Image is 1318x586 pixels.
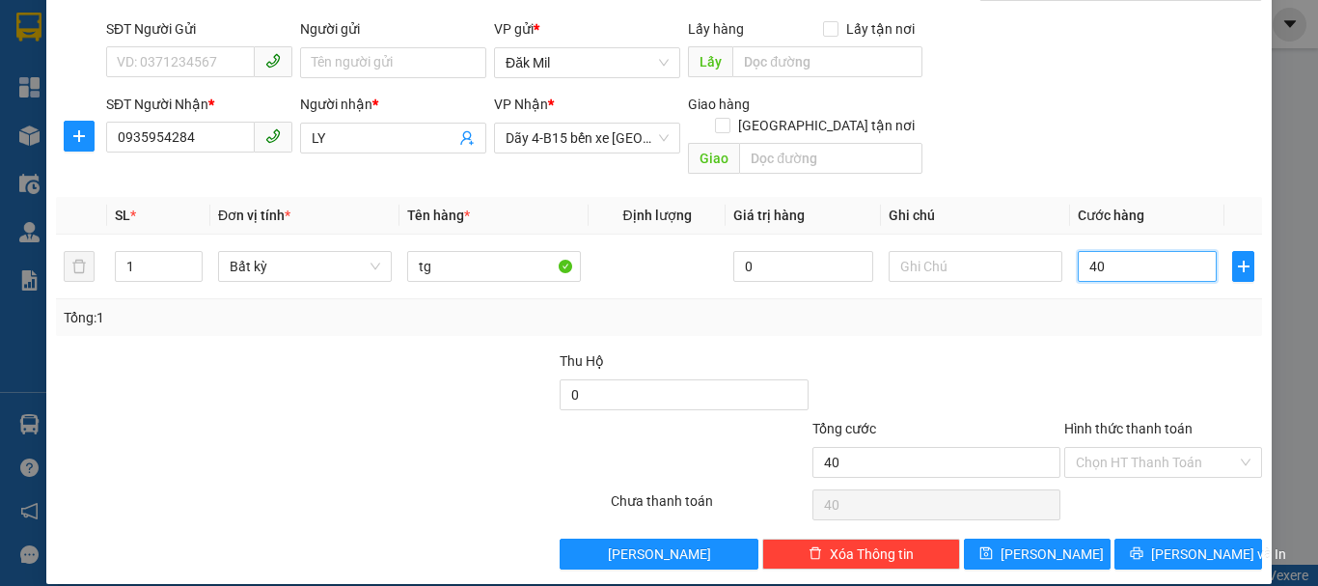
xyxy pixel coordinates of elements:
[65,128,94,144] span: plus
[494,18,680,40] div: VP gửi
[64,251,95,282] button: delete
[688,97,750,112] span: Giao hàng
[830,544,914,565] span: Xóa Thông tin
[739,143,922,174] input: Dọc đường
[688,143,739,174] span: Giao
[889,251,1062,282] input: Ghi Chú
[300,18,486,40] div: Người gửi
[218,208,290,223] span: Đơn vị tính
[608,544,711,565] span: [PERSON_NAME]
[506,48,669,77] span: Đăk Mil
[730,115,922,136] span: [GEOGRAPHIC_DATA] tận nơi
[459,130,475,146] span: user-add
[506,124,669,153] span: Dãy 4-B15 bến xe Miền Đông
[106,94,292,115] div: SĐT Người Nhận
[16,18,46,39] span: Gửi:
[115,208,130,223] span: SL
[732,46,922,77] input: Dọc đường
[125,16,321,86] div: Dãy 4-B15 bến xe [GEOGRAPHIC_DATA]
[762,539,960,570] button: deleteXóa Thông tin
[106,18,292,40] div: SĐT Người Gửi
[812,421,876,436] span: Tổng cước
[560,353,604,369] span: Thu Hộ
[1001,544,1104,565] span: [PERSON_NAME]
[979,546,993,562] span: save
[64,307,510,328] div: Tổng: 1
[407,251,581,282] input: VD: Bàn, Ghế
[265,128,281,144] span: phone
[688,21,744,37] span: Lấy hàng
[125,109,321,136] div: 0908702207
[560,539,757,570] button: [PERSON_NAME]
[1151,544,1286,565] span: [PERSON_NAME] và In
[881,197,1070,235] th: Ghi chú
[16,16,112,63] div: Đăk Mil
[125,86,321,109] div: HỒNG CHÂU
[733,208,805,223] span: Giá trị hàng
[1232,251,1254,282] button: plus
[1233,259,1253,274] span: plus
[733,251,872,282] input: 0
[688,46,732,77] span: Lấy
[838,18,922,40] span: Lấy tận nơi
[64,121,95,152] button: plus
[300,94,486,115] div: Người nhận
[1064,421,1193,436] label: Hình thức thanh toán
[230,252,380,281] span: Bất kỳ
[1078,208,1144,223] span: Cước hàng
[125,18,172,39] span: Nhận:
[265,53,281,69] span: phone
[1114,539,1262,570] button: printer[PERSON_NAME] và In
[1130,546,1143,562] span: printer
[407,208,470,223] span: Tên hàng
[494,97,548,112] span: VP Nhận
[809,546,822,562] span: delete
[609,490,810,524] div: Chưa thanh toán
[622,208,691,223] span: Định lượng
[964,539,1112,570] button: save[PERSON_NAME]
